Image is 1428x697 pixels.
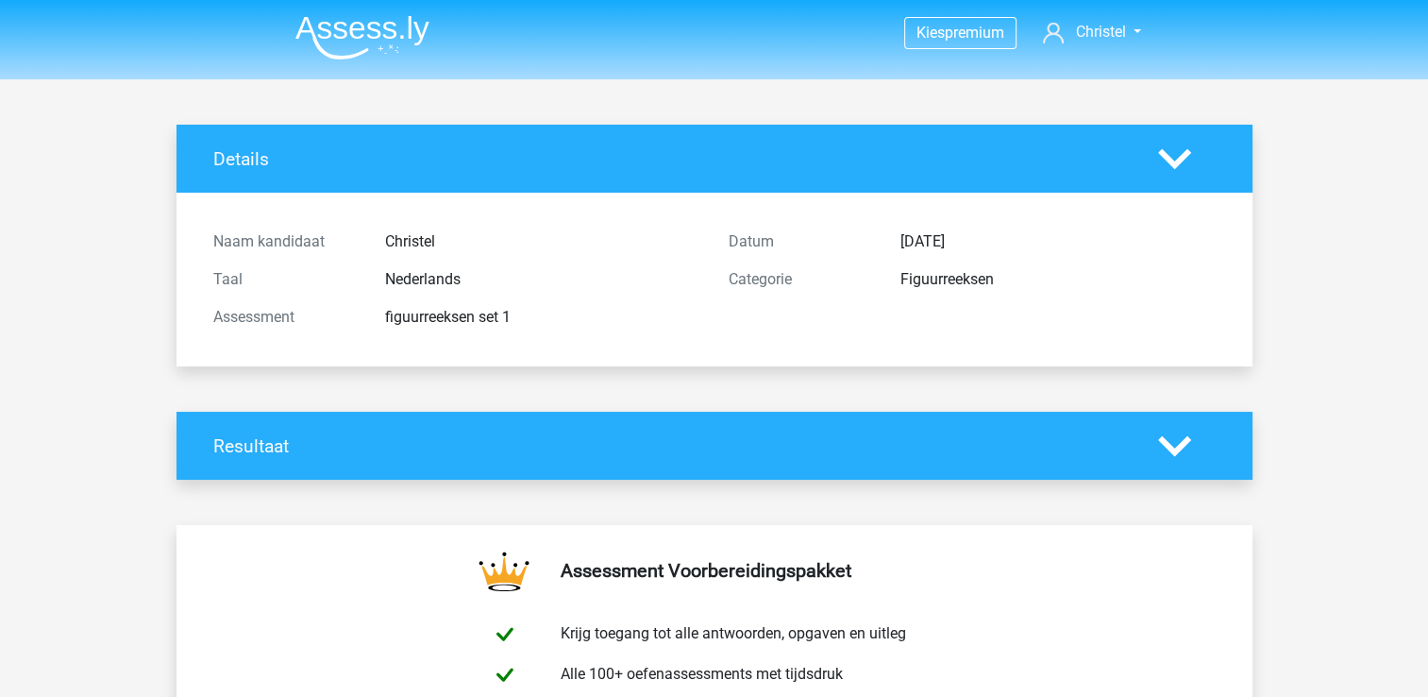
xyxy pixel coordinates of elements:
[199,268,371,291] div: Taal
[199,230,371,253] div: Naam kandidaat
[1035,21,1148,43] a: Christel
[371,230,714,253] div: Christel
[213,148,1130,170] h4: Details
[945,24,1004,42] span: premium
[916,24,945,42] span: Kies
[886,268,1230,291] div: Figuurreeksen
[714,230,886,253] div: Datum
[886,230,1230,253] div: [DATE]
[371,306,714,329] div: figuurreeksen set 1
[714,268,886,291] div: Categorie
[199,306,371,329] div: Assessment
[905,20,1016,45] a: Kiespremium
[213,435,1130,457] h4: Resultaat
[1075,23,1125,41] span: Christel
[295,15,429,59] img: Assessly
[371,268,714,291] div: Nederlands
